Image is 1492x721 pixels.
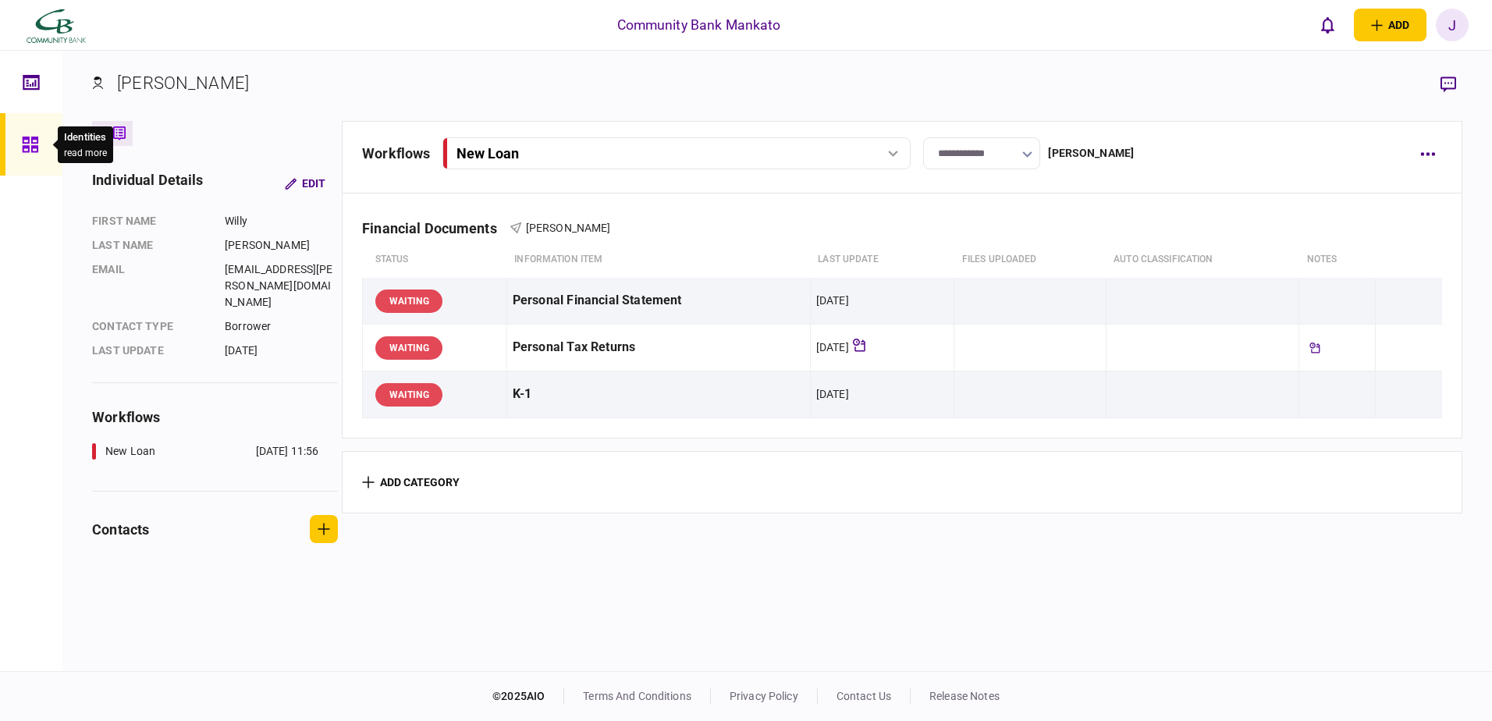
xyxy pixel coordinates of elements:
div: Personal Financial Statement [513,283,805,318]
th: status [363,242,507,278]
div: Contact type [92,318,209,335]
div: workflows [362,143,430,164]
button: open notifications list [1312,9,1345,41]
button: read more [64,147,107,158]
div: WAITING [375,289,442,313]
div: Tickler available [1305,338,1325,358]
div: Community Bank Mankato [617,15,781,35]
div: [PERSON_NAME] [225,237,338,254]
div: [PERSON_NAME] [117,70,249,96]
div: workflows [92,407,338,428]
div: [DATE] [816,386,849,402]
div: individual details [92,169,203,197]
th: notes [1299,242,1376,278]
th: Information item [506,242,810,278]
div: New Loan [105,443,155,460]
span: [PERSON_NAME] [526,222,611,234]
div: email [92,261,209,311]
div: Financial Documents [362,220,510,236]
div: First name [92,213,209,229]
div: contacts [92,519,149,540]
a: New Loan[DATE] 11:56 [92,443,318,460]
div: Identities [64,130,107,145]
div: Borrower [225,318,338,335]
button: J [1436,9,1469,41]
th: auto classification [1106,242,1298,278]
div: last update [92,343,209,359]
div: WAITING [375,383,442,407]
div: [DATE] 11:56 [256,443,319,460]
img: client company logo [23,5,88,44]
a: release notes [929,690,1000,702]
a: contact us [837,690,891,702]
div: [PERSON_NAME] [1048,145,1134,162]
th: Files uploaded [954,242,1106,278]
th: last update [810,242,954,278]
button: Edit [272,169,338,197]
div: Last name [92,237,209,254]
button: open adding identity options [1354,9,1426,41]
div: [EMAIL_ADDRESS][PERSON_NAME][DOMAIN_NAME] [225,261,338,311]
div: © 2025 AIO [492,688,564,705]
button: New Loan [442,137,911,169]
div: Willy [225,213,338,229]
div: K-1 [513,377,805,412]
div: [DATE] [816,293,849,308]
a: terms and conditions [583,690,691,702]
div: New Loan [456,145,519,162]
a: privacy policy [730,690,798,702]
div: Personal Tax Returns [513,330,805,365]
div: [DATE] [816,339,849,355]
div: [DATE] [225,343,338,359]
button: add category [362,476,460,488]
div: WAITING [375,336,442,360]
